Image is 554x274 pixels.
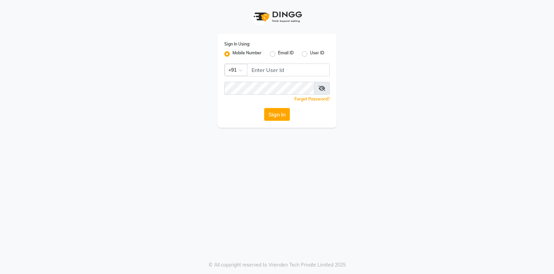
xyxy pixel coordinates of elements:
[294,96,330,102] a: Forgot Password?
[310,50,324,58] label: User ID
[247,63,330,76] input: Username
[264,108,290,121] button: Sign In
[224,41,250,47] label: Sign In Using:
[250,7,304,27] img: logo1.svg
[232,50,262,58] label: Mobile Number
[278,50,294,58] label: Email ID
[224,82,314,95] input: Username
